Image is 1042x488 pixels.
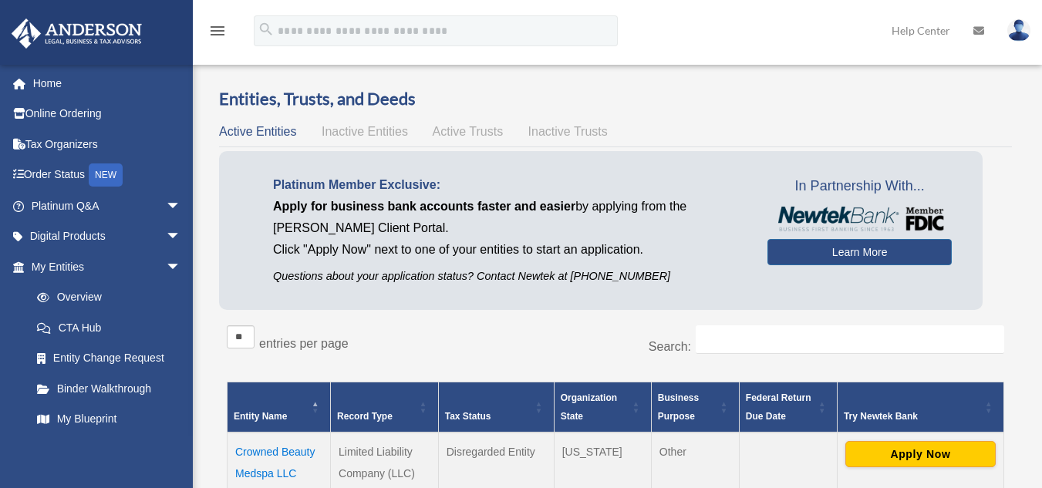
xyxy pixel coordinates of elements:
th: Entity Name: Activate to invert sorting [228,382,331,433]
span: In Partnership With... [767,174,952,199]
a: Learn More [767,239,952,265]
label: entries per page [259,337,349,350]
span: Tax Status [445,411,491,422]
a: Overview [22,282,189,313]
img: User Pic [1007,19,1030,42]
span: arrow_drop_down [166,190,197,222]
th: Record Type: Activate to sort [331,382,439,433]
th: Tax Status: Activate to sort [438,382,554,433]
a: Binder Walkthrough [22,373,197,404]
img: Anderson Advisors Platinum Portal [7,19,147,49]
i: menu [208,22,227,40]
span: Active Entities [219,125,296,138]
span: Federal Return Due Date [746,392,811,422]
div: Try Newtek Bank [844,407,980,426]
span: Business Purpose [658,392,699,422]
a: Online Ordering [11,99,204,130]
label: Search: [649,340,691,353]
img: NewtekBankLogoSM.png [775,207,944,231]
a: Order StatusNEW [11,160,204,191]
p: Questions about your application status? Contact Newtek at [PHONE_NUMBER] [273,267,744,286]
span: Record Type [337,411,393,422]
button: Apply Now [845,441,996,467]
a: menu [208,27,227,40]
a: Home [11,68,204,99]
a: Entity Change Request [22,343,197,374]
span: arrow_drop_down [166,251,197,283]
p: by applying from the [PERSON_NAME] Client Portal. [273,196,744,239]
i: search [258,21,275,38]
th: Business Purpose: Activate to sort [651,382,739,433]
a: CTA Hub [22,312,197,343]
span: Apply for business bank accounts faster and easier [273,200,575,213]
p: Platinum Member Exclusive: [273,174,744,196]
a: My Entitiesarrow_drop_down [11,251,197,282]
span: Inactive Trusts [528,125,608,138]
th: Try Newtek Bank : Activate to sort [837,382,1003,433]
th: Organization State: Activate to sort [554,382,651,433]
th: Federal Return Due Date: Activate to sort [739,382,837,433]
a: My Blueprint [22,404,197,435]
span: Active Trusts [433,125,504,138]
div: NEW [89,163,123,187]
span: Organization State [561,392,617,422]
h3: Entities, Trusts, and Deeds [219,87,1012,111]
span: arrow_drop_down [166,221,197,253]
p: Click "Apply Now" next to one of your entities to start an application. [273,239,744,261]
a: Tax Organizers [11,129,204,160]
span: Entity Name [234,411,287,422]
a: Tax Due Dates [22,434,197,465]
a: Digital Productsarrow_drop_down [11,221,204,252]
span: Inactive Entities [322,125,408,138]
a: Platinum Q&Aarrow_drop_down [11,190,204,221]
